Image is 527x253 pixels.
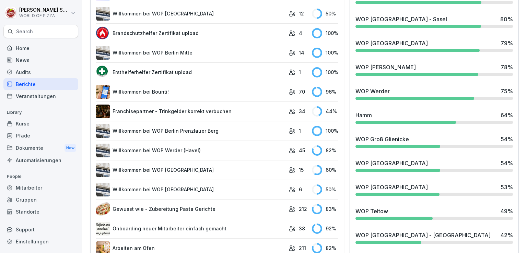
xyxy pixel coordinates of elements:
[355,87,390,95] div: WOP Werder
[353,156,516,175] a: WOP [GEOGRAPHIC_DATA]54%
[353,36,516,55] a: WOP [GEOGRAPHIC_DATA]79%
[501,39,513,47] div: 79 %
[501,63,513,71] div: 78 %
[299,225,305,232] p: 38
[16,28,33,35] p: Search
[353,204,516,223] a: WOP Teltow49%
[353,108,516,127] a: Hamm64%
[3,182,78,194] a: Mitarbeiter
[299,108,305,115] p: 34
[96,222,285,236] a: Onboarding neuer Mitarbeiter einfach gemacht
[501,135,513,143] div: 54 %
[96,183,285,196] a: Willkommen bei WOP [GEOGRAPHIC_DATA]
[3,90,78,102] div: Veranstaltungen
[96,85,110,99] img: qtrc0fztszvwqdbgkr2zzb4e.png
[96,144,285,157] a: Willkommen bei WOP Werder (Havel)
[3,130,78,142] a: Pfade
[96,105,110,118] img: cvpl9dphsaj6te37tr820l4c.png
[501,231,513,239] div: 42 %
[96,124,285,138] a: Willkommen bei WOP Berlin Prenzlauer Berg
[299,69,301,76] p: 1
[96,46,285,60] a: Willkommen bei WOP Berlin Mitte
[96,124,110,138] img: ax2nnx46jihk0u0mqtqfo3fl.png
[3,171,78,182] p: People
[65,144,76,152] div: New
[355,63,416,71] div: WOP [PERSON_NAME]
[96,7,110,21] img: ax2nnx46jihk0u0mqtqfo3fl.png
[96,163,110,177] img: ax2nnx46jihk0u0mqtqfo3fl.png
[3,66,78,78] a: Audits
[312,165,338,175] div: 60 %
[312,204,338,214] div: 83 %
[312,87,338,97] div: 96 %
[355,39,428,47] div: WOP [GEOGRAPHIC_DATA]
[96,85,285,99] a: Willkommen bei Bounti!
[299,29,302,37] p: 4
[299,147,305,154] p: 45
[3,142,78,154] a: DokumenteNew
[3,206,78,218] a: Standorte
[312,9,338,19] div: 50 %
[3,236,78,248] a: Einstellungen
[96,202,110,216] img: oj3wlxclwqmvs3yn8voeppsp.png
[96,144,110,157] img: mu4g9o7ybtwdv45nsapirq70.png
[501,207,513,215] div: 49 %
[501,111,513,119] div: 64 %
[355,159,428,167] div: WOP [GEOGRAPHIC_DATA]
[299,88,305,95] p: 70
[96,222,110,236] img: jqubbvx9c2r4yejefextytfg.png
[96,202,285,216] a: Gewusst wie - Zubereitung Pasta Gerichte
[355,15,447,23] div: WOP [GEOGRAPHIC_DATA] - Sasel
[299,205,307,213] p: 212
[3,194,78,206] a: Gruppen
[355,207,388,215] div: WOP Teltow
[355,135,409,143] div: WOP Groß Glienicke
[96,183,110,196] img: ax2nnx46jihk0u0mqtqfo3fl.png
[353,132,516,151] a: WOP Groß Glienicke54%
[353,84,516,103] a: WOP Werder75%
[312,145,338,156] div: 82 %
[353,228,516,247] a: WOP [GEOGRAPHIC_DATA] - [GEOGRAPHIC_DATA]42%
[299,244,306,252] p: 211
[355,231,491,239] div: WOP [GEOGRAPHIC_DATA] - [GEOGRAPHIC_DATA]
[312,184,338,195] div: 50 %
[312,224,338,234] div: 92 %
[299,49,304,56] p: 14
[3,224,78,236] div: Support
[3,42,78,54] a: Home
[353,12,516,31] a: WOP [GEOGRAPHIC_DATA] - Sasel80%
[96,65,110,79] img: u5vcgwxi38kj67gkqa1fqwc1.png
[355,111,372,119] div: Hamm
[312,106,338,117] div: 44 %
[3,154,78,166] a: Automatisierungen
[299,127,301,134] p: 1
[355,183,428,191] div: WOP [GEOGRAPHIC_DATA]
[96,105,285,118] a: Franchisepartner - Trinkgelder korrekt verbuchen
[3,142,78,154] div: Dokumente
[96,7,285,21] a: Willkommen bei WOP [GEOGRAPHIC_DATA]
[353,60,516,79] a: WOP [PERSON_NAME]78%
[3,107,78,118] p: Library
[96,163,285,177] a: Willkommen bei WOP [GEOGRAPHIC_DATA]
[299,186,302,193] p: 6
[19,13,69,18] p: WORLD OF PIZZA
[96,26,285,40] a: Brandschutzhelfer Zertifikat upload
[501,87,513,95] div: 75 %
[312,28,338,38] div: 100 %
[3,54,78,66] a: News
[96,65,285,79] a: Ersthelferhelfer Zertifikat upload
[19,7,69,13] p: [PERSON_NAME] Seraphim
[312,48,338,58] div: 100 %
[299,166,304,173] p: 15
[312,126,338,136] div: 100 %
[3,78,78,90] a: Berichte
